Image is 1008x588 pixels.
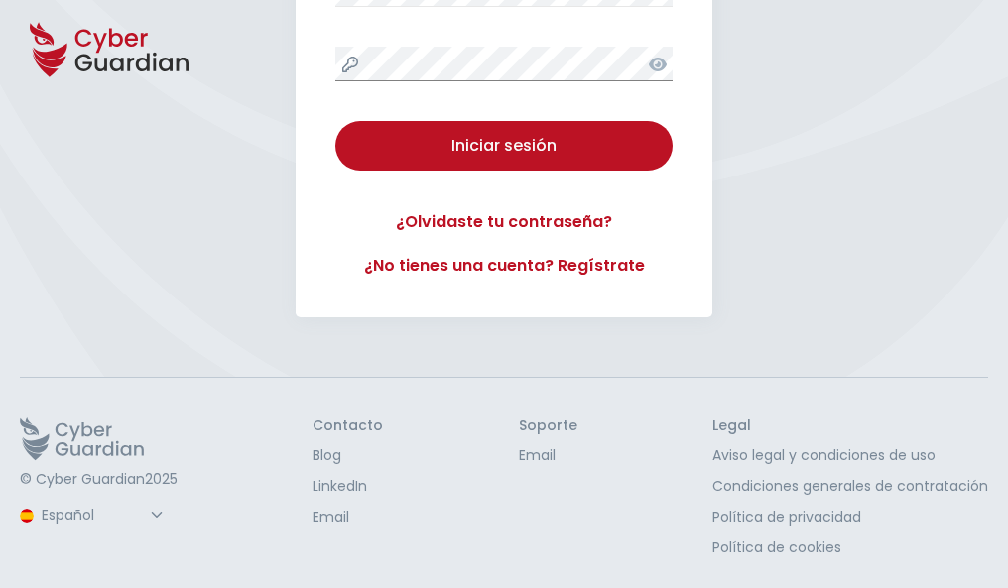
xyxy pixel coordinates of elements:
[335,210,673,234] a: ¿Olvidaste tu contraseña?
[20,471,178,489] p: © Cyber Guardian 2025
[519,445,577,466] a: Email
[350,134,658,158] div: Iniciar sesión
[712,476,988,497] a: Condiciones generales de contratación
[519,417,577,435] h3: Soporte
[313,417,383,435] h3: Contacto
[313,507,383,528] a: Email
[313,476,383,497] a: LinkedIn
[335,121,673,171] button: Iniciar sesión
[335,254,673,278] a: ¿No tienes una cuenta? Regístrate
[313,445,383,466] a: Blog
[712,445,988,466] a: Aviso legal y condiciones de uso
[712,537,988,558] a: Política de cookies
[712,417,988,435] h3: Legal
[712,507,988,528] a: Política de privacidad
[20,509,34,523] img: region-logo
